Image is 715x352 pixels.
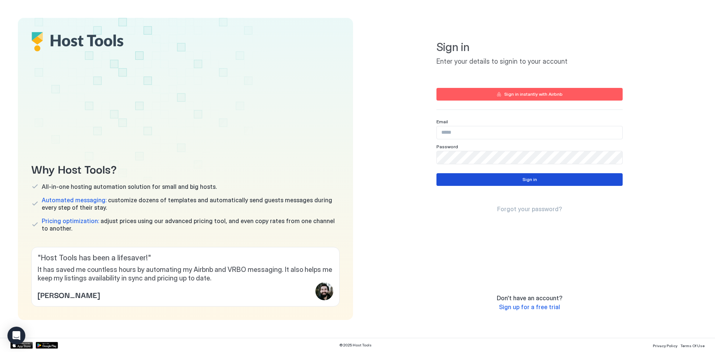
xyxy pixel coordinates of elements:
[42,196,340,211] span: customize dozens of templates and automatically send guests messages during every step of their s...
[436,144,458,149] span: Password
[42,217,340,232] span: adjust prices using our advanced pricing tool, and even copy rates from one channel to another.
[499,303,560,311] a: Sign up for a free trial
[42,183,217,190] span: All-in-one hosting automation solution for small and big hosts.
[339,343,372,348] span: © 2025 Host Tools
[42,196,107,204] span: Automated messaging:
[436,40,623,54] span: Sign in
[436,88,623,101] button: Sign in instantly with Airbnb
[436,119,448,124] span: Email
[680,343,705,348] span: Terms Of Use
[38,289,100,300] span: [PERSON_NAME]
[31,160,340,177] span: Why Host Tools?
[653,343,677,348] span: Privacy Policy
[7,327,25,345] div: Open Intercom Messenger
[38,253,333,263] span: " Host Tools has been a lifesaver! "
[38,266,333,282] span: It has saved me countless hours by automating my Airbnb and VRBO messaging. It also helps me keep...
[504,91,563,98] div: Sign in instantly with Airbnb
[497,205,562,213] a: Forgot your password?
[653,341,677,349] a: Privacy Policy
[36,342,58,349] a: Google Play Store
[437,126,622,139] input: Input Field
[42,217,99,225] span: Pricing optimization:
[436,57,623,66] span: Enter your details to signin to your account
[436,173,623,186] button: Sign in
[437,151,622,164] input: Input Field
[522,176,537,183] div: Sign in
[680,341,705,349] a: Terms Of Use
[10,342,33,349] a: App Store
[315,282,333,300] div: profile
[497,294,562,302] span: Don't have an account?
